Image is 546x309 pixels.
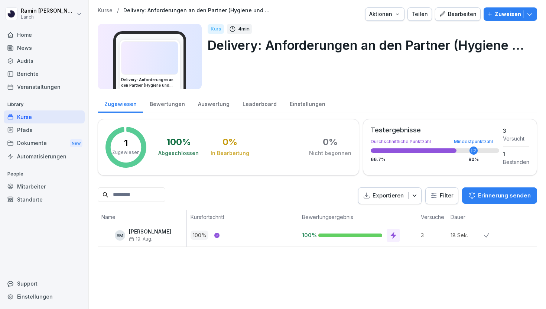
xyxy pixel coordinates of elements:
[426,188,458,204] button: Filter
[121,77,178,88] h3: Delivery: Anforderungen an den Partner (Hygiene und Sign Criteria)
[129,236,152,242] span: 19. Aug.
[21,15,75,20] p: Lanch
[4,123,85,136] a: Pfade
[4,136,85,150] a: DokumenteNew
[451,231,484,239] p: 18 Sek.
[4,67,85,80] a: Berichte
[4,41,85,54] a: News
[101,213,183,221] p: Name
[503,158,529,166] div: Bestanden
[70,139,82,148] div: New
[208,24,224,34] div: Kurs
[283,94,332,113] a: Einstellungen
[412,10,428,18] div: Teilen
[166,138,191,147] div: 100 %
[158,149,199,157] div: Abgeschlossen
[115,230,125,241] div: SM
[462,187,537,204] button: Erinnerung senden
[503,135,529,142] div: Versucht
[236,94,283,113] a: Leaderboard
[143,94,191,113] a: Bewertungen
[4,180,85,193] a: Mitarbeiter
[373,191,404,200] p: Exportieren
[222,138,237,147] div: 0 %
[495,10,521,18] p: Zuweisen
[421,231,447,239] p: 3
[302,213,413,221] p: Bewertungsergebnis
[503,127,529,135] div: 3
[208,36,531,55] p: Delivery: Anforderungen an den Partner (Hygiene und Sign Criteria)
[211,149,249,157] div: In Bearbeitung
[98,7,113,14] a: Kurse
[4,277,85,290] div: Support
[117,7,119,14] p: /
[191,213,295,221] p: Kursfortschritt
[309,149,351,157] div: Nicht begonnen
[4,193,85,206] a: Standorte
[21,8,75,14] p: Ramin [PERSON_NAME]
[435,7,481,21] button: Bearbeiten
[112,149,140,156] p: Zugewiesen
[421,213,443,221] p: Versuche
[371,157,499,162] div: 66.7 %
[238,25,250,33] p: 4 min
[430,192,454,199] div: Filter
[4,80,85,93] a: Veranstaltungen
[468,157,479,162] div: 80 %
[129,229,171,235] p: [PERSON_NAME]
[4,99,85,110] p: Library
[4,28,85,41] a: Home
[484,7,537,21] button: Zuweisen
[369,10,400,18] div: Aktionen
[191,94,236,113] a: Auswertung
[4,110,85,123] a: Kurse
[365,7,404,21] button: Aktionen
[323,138,338,147] div: 0 %
[478,191,531,200] p: Erinnerung senden
[123,7,272,14] a: Delivery: Anforderungen an den Partner (Hygiene und Sign Criteria)
[358,187,422,204] button: Exportieren
[503,150,529,158] div: 1
[454,139,493,144] div: Mindestpunktzahl
[451,213,480,221] p: Dauer
[371,127,499,133] div: Testergebnisse
[124,139,128,148] p: 1
[439,10,477,18] div: Bearbeiten
[191,231,208,240] p: 100 %
[302,232,312,239] p: 100%
[4,290,85,303] a: Einstellungen
[371,139,499,144] div: Durchschnittliche Punktzahl
[4,54,85,67] a: Audits
[4,136,85,150] div: Dokumente
[407,7,432,21] button: Teilen
[4,168,85,180] p: People
[4,150,85,163] a: Automatisierungen
[98,94,143,113] a: Zugewiesen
